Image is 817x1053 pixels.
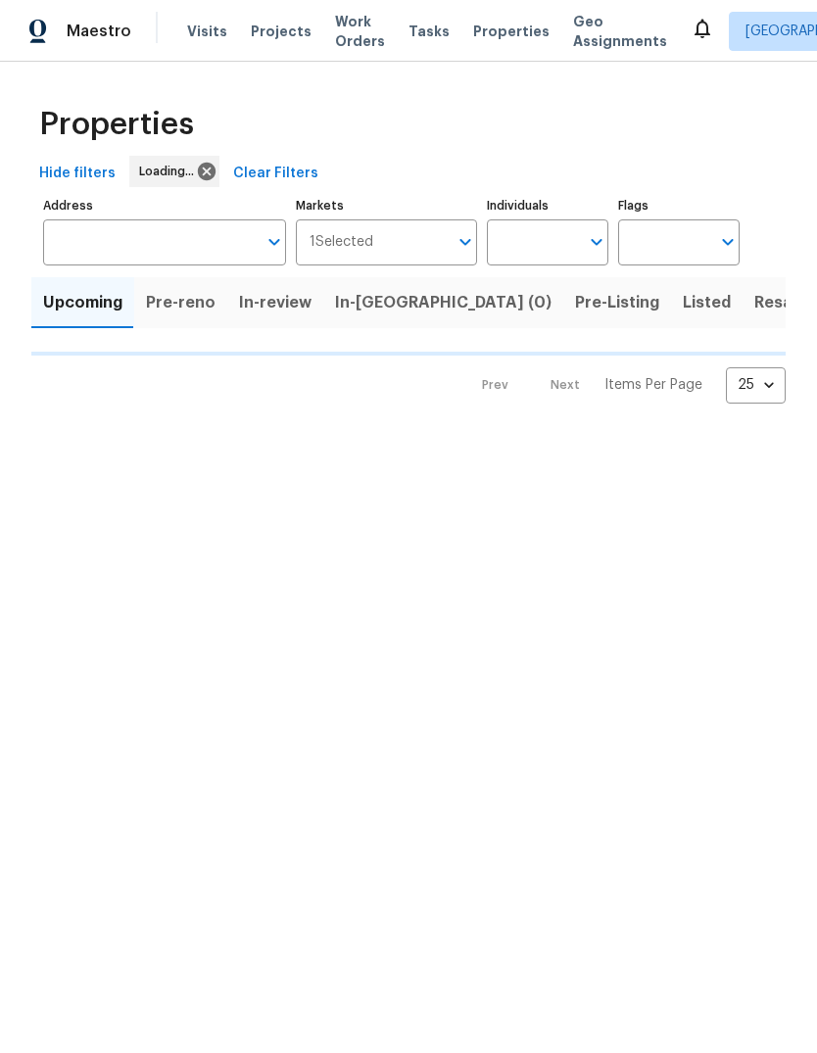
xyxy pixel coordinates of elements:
[251,22,312,41] span: Projects
[187,22,227,41] span: Visits
[67,22,131,41] span: Maestro
[43,289,122,316] span: Upcoming
[146,289,216,316] span: Pre-reno
[261,228,288,256] button: Open
[225,156,326,192] button: Clear Filters
[239,289,312,316] span: In-review
[604,375,702,395] p: Items Per Page
[726,359,786,410] div: 25
[463,367,786,404] nav: Pagination Navigation
[683,289,731,316] span: Listed
[573,12,667,51] span: Geo Assignments
[39,162,116,186] span: Hide filters
[575,289,659,316] span: Pre-Listing
[335,289,552,316] span: In-[GEOGRAPHIC_DATA] (0)
[714,228,742,256] button: Open
[408,24,450,38] span: Tasks
[618,200,740,212] label: Flags
[473,22,550,41] span: Properties
[31,156,123,192] button: Hide filters
[296,200,478,212] label: Markets
[452,228,479,256] button: Open
[233,162,318,186] span: Clear Filters
[335,12,385,51] span: Work Orders
[43,200,286,212] label: Address
[487,200,608,212] label: Individuals
[39,115,194,134] span: Properties
[583,228,610,256] button: Open
[139,162,202,181] span: Loading...
[310,234,373,251] span: 1 Selected
[129,156,219,187] div: Loading...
